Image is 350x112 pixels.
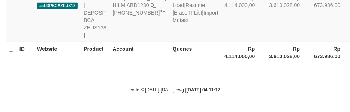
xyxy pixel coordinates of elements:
[113,2,149,8] a: HILMIABD1230
[266,42,311,63] th: Rp 3.610.028,00
[34,42,81,63] th: Website
[37,3,78,9] span: aaf-DPBCAZEUS17
[110,42,170,63] th: Account
[174,10,202,16] a: EraseTFList
[221,42,266,63] th: Rp 4.114.000,00
[172,10,218,23] a: Import Mutasi
[187,87,220,93] strong: [DATE] 04:11:17
[16,42,34,63] th: ID
[172,2,184,8] a: Load
[130,87,220,93] small: code © [DATE]-[DATE] dwg |
[169,42,221,63] th: Queries
[185,2,205,8] a: Resume
[81,42,109,63] th: Product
